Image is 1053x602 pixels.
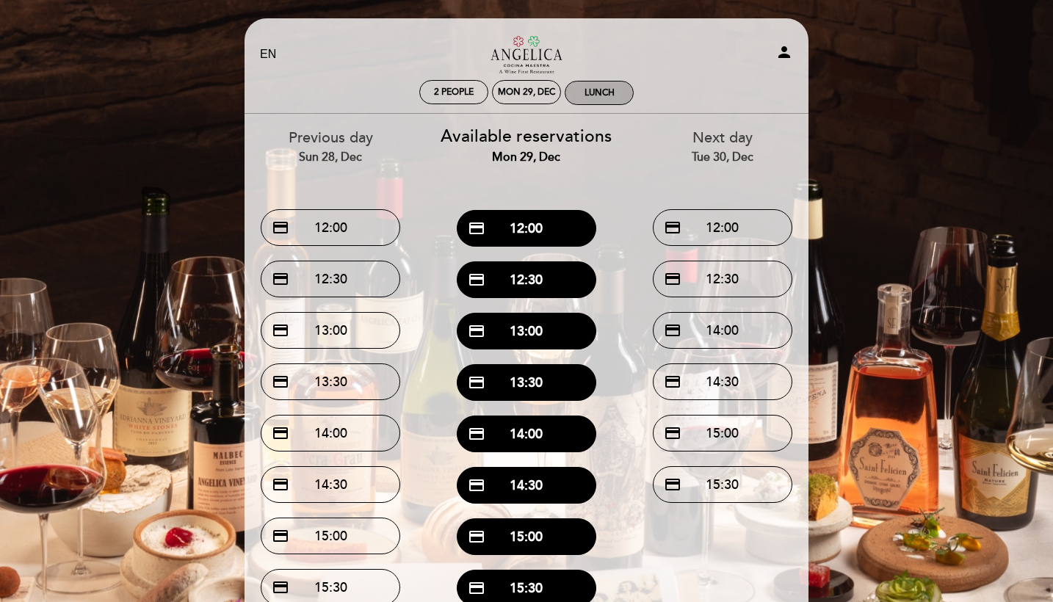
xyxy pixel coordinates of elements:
span: credit_card [468,322,485,340]
span: credit_card [468,374,485,391]
button: credit_card 14:00 [261,415,400,451]
span: credit_card [272,219,289,236]
button: credit_card 13:00 [457,313,596,349]
button: person [775,43,793,66]
div: Mon 29, Dec [498,87,555,98]
span: credit_card [468,579,485,597]
a: Restaurante [PERSON_NAME] Maestra [435,35,618,75]
button: credit_card 12:30 [261,261,400,297]
i: person [775,43,793,61]
button: credit_card 12:00 [653,209,792,246]
span: credit_card [272,476,289,493]
button: credit_card 15:30 [653,466,792,503]
span: credit_card [272,270,289,288]
span: credit_card [468,528,485,545]
div: Tue 30, Dec [635,149,809,166]
button: credit_card 14:00 [653,312,792,349]
button: credit_card 14:30 [653,363,792,400]
span: credit_card [468,271,485,289]
div: Previous day [244,128,418,165]
div: Available reservations [440,125,614,166]
span: 2 people [434,87,474,98]
span: credit_card [664,373,681,391]
button: credit_card 14:30 [457,467,596,504]
button: credit_card 12:00 [261,209,400,246]
span: credit_card [468,220,485,237]
button: credit_card 12:30 [653,261,792,297]
div: Mon 29, Dec [440,149,614,166]
span: credit_card [664,322,681,339]
span: credit_card [468,476,485,494]
span: credit_card [272,373,289,391]
button: credit_card 12:00 [457,210,596,247]
span: credit_card [664,270,681,288]
button: credit_card 15:00 [261,518,400,554]
span: credit_card [272,322,289,339]
button: credit_card 13:30 [457,364,596,401]
div: Sun 28, Dec [244,149,418,166]
div: Lunch [585,87,615,98]
span: credit_card [664,476,681,493]
span: credit_card [664,219,681,236]
button: credit_card 13:00 [261,312,400,349]
button: credit_card 14:30 [261,466,400,503]
button: credit_card 15:00 [653,415,792,451]
span: credit_card [664,424,681,442]
span: credit_card [272,527,289,545]
button: credit_card 14:00 [457,416,596,452]
span: credit_card [272,579,289,596]
span: credit_card [468,425,485,443]
span: credit_card [272,424,289,442]
button: credit_card 12:30 [457,261,596,298]
button: credit_card 15:00 [457,518,596,555]
div: Next day [635,128,809,165]
button: credit_card 13:30 [261,363,400,400]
